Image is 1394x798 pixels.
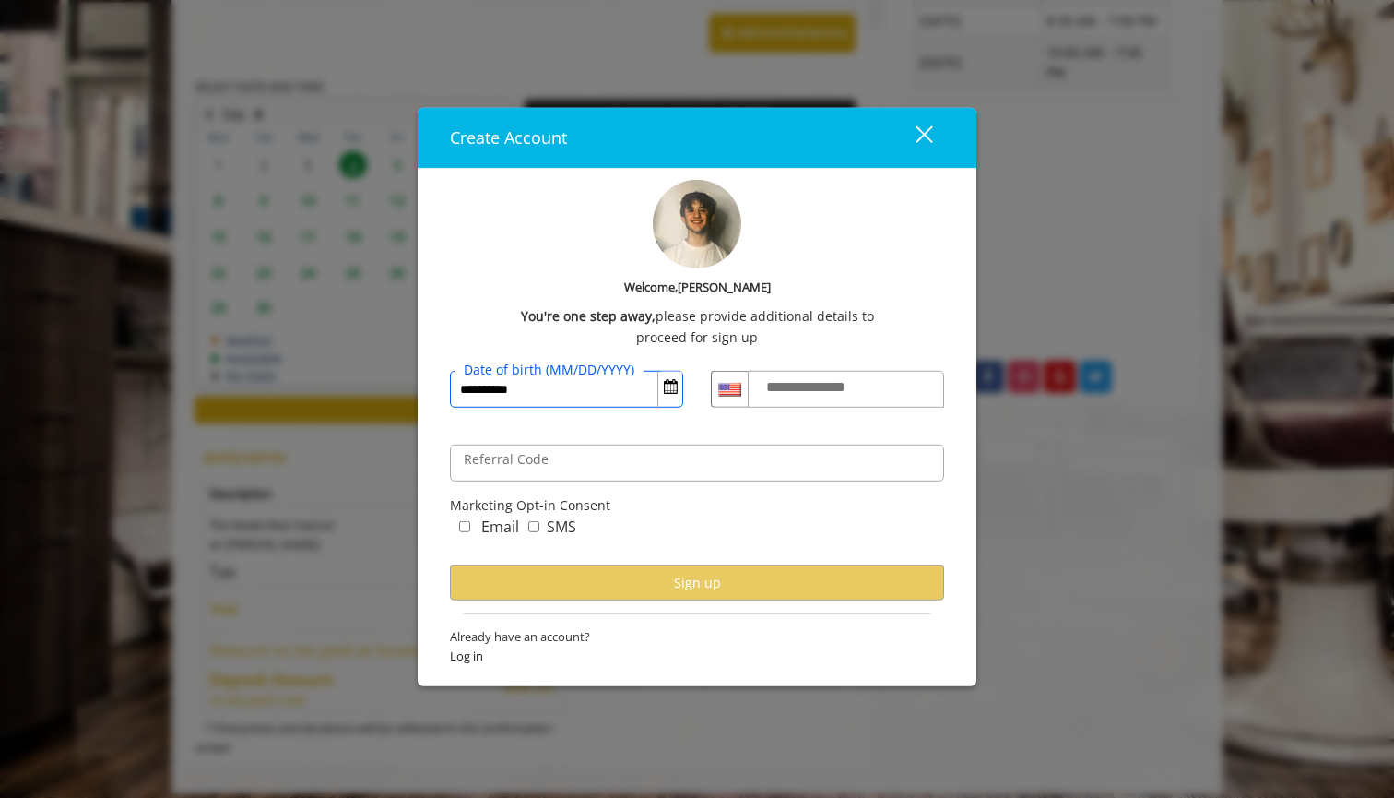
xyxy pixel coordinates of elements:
label: Date of birth (MM/DD/YYYY) [455,360,644,380]
span: Log in [450,647,944,666]
button: Open Calendar [658,372,682,403]
div: please provide additional details to [450,306,944,327]
span: Create Account [450,126,567,149]
input: ReferralCode [450,445,944,482]
span: Already have an account? [450,627,944,647]
div: proceed for sign up [450,327,944,347]
div: Marketing Opt-in Consent [450,495,944,516]
div: Country [711,371,748,408]
input: DateOfBirth [450,371,683,408]
label: Referral Code [455,449,558,470]
img: profile-pic [653,180,741,268]
button: close dialog [881,119,944,157]
label: SMS [547,516,576,540]
b: You're one step away, [521,306,656,327]
button: Sign up [450,565,944,601]
div: close dialog [894,125,931,152]
b: Welcome,[PERSON_NAME] [624,278,771,297]
input: marketing_email_concern [459,521,470,532]
label: Email [481,516,519,540]
input: marketing_sms_concern [528,521,539,532]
